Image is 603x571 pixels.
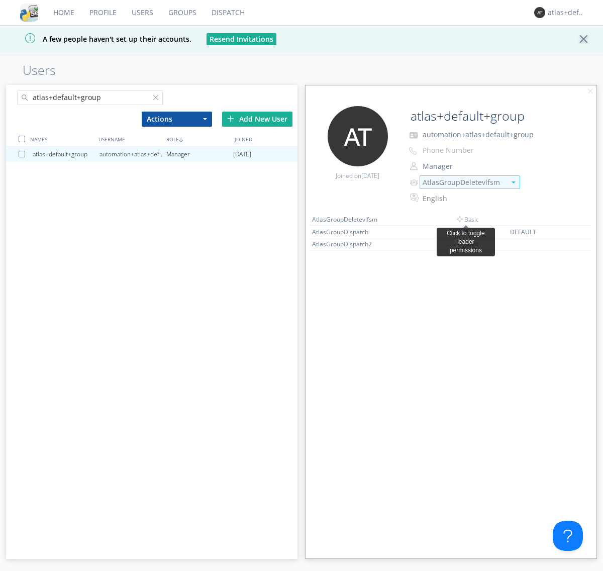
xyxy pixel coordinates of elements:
[423,130,534,139] span: automation+atlas+default+group
[410,175,420,189] img: icon-alert-users-thin-outline.svg
[17,90,163,105] input: Search users
[409,147,417,155] img: phone-outline.svg
[233,147,251,162] span: [DATE]
[207,33,276,45] button: Resend Invitations
[361,171,379,180] span: [DATE]
[457,215,479,224] span: Basic
[312,228,387,236] div: AtlasGroupDispatch
[20,4,38,22] img: cddb5a64eb264b2086981ab96f4c1ba7
[548,8,585,18] div: atlas+default+group
[512,181,516,183] img: caret-down-sm.svg
[166,147,233,162] div: Manager
[328,106,388,166] img: 373638.png
[99,147,166,162] div: automation+atlas+default+group
[6,147,297,162] a: atlas+default+groupautomation+atlas+default+groupManager[DATE]
[510,228,569,236] div: DEFAULT
[419,159,520,173] button: Manager
[423,194,507,204] div: English
[222,112,292,127] div: Add New User
[164,132,232,146] div: ROLE
[336,171,379,180] span: Joined on
[33,147,99,162] div: atlas+default+group
[312,240,387,248] div: AtlasGroupDispatch2
[232,132,300,146] div: JOINED
[227,115,234,122] img: plus.svg
[410,192,420,204] img: In groups with Translation enabled, this user's messages will be automatically translated to and ...
[587,88,594,95] img: cancel.svg
[410,162,418,170] img: person-outline.svg
[8,34,191,44] span: A few people haven't set up their accounts.
[312,215,387,224] div: AtlasGroupDeletevlfsm
[407,106,569,126] input: Name
[96,132,164,146] div: USERNAME
[553,521,583,551] iframe: Toggle Customer Support
[142,112,212,127] button: Actions
[423,177,506,187] div: AtlasGroupDeletevlfsm
[441,229,491,255] div: Click to toggle leader permissions
[534,7,545,18] img: 373638.png
[28,132,95,146] div: NAMES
